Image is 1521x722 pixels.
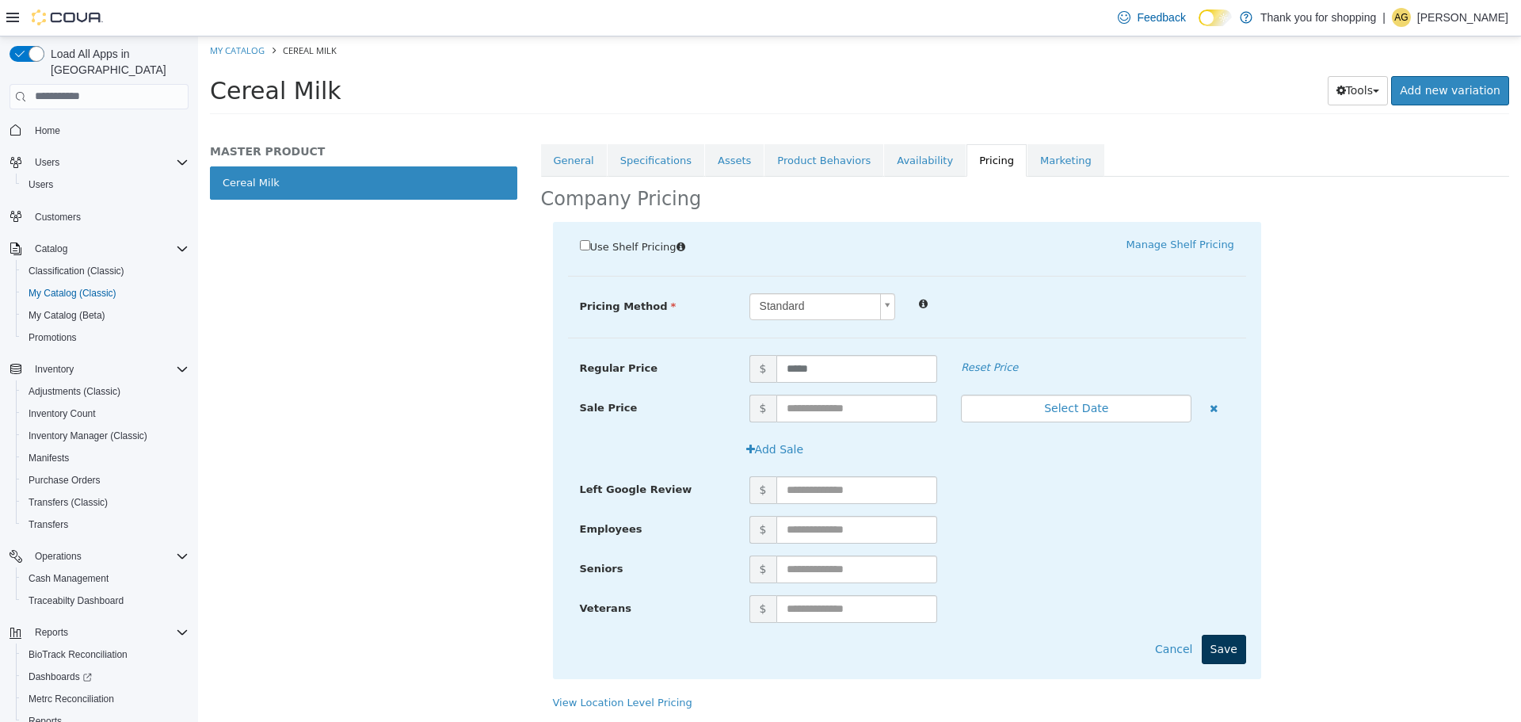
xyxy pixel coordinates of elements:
[22,591,189,610] span: Traceabilty Dashboard
[16,590,195,612] button: Traceabilty Dashboard
[35,626,68,639] span: Reports
[16,666,195,688] a: Dashboards
[16,380,195,403] button: Adjustments (Classic)
[22,471,189,490] span: Purchase Orders
[16,304,195,327] button: My Catalog (Beta)
[1193,40,1311,69] a: Add new variation
[35,124,60,137] span: Home
[3,238,195,260] button: Catalog
[3,205,195,228] button: Customers
[763,358,993,386] button: Select Date
[29,693,114,705] span: Metrc Reconciliation
[507,108,566,141] a: Assets
[29,265,124,277] span: Classification (Classic)
[29,360,189,379] span: Inventory
[29,547,88,566] button: Operations
[22,690,189,709] span: Metrc Reconciliation
[16,403,195,425] button: Inventory Count
[22,404,102,423] a: Inventory Count
[12,130,319,163] a: Cereal Milk
[1392,8,1411,27] div: Alejandro Gomez
[382,526,425,538] span: Seniors
[29,407,96,420] span: Inventory Count
[1199,10,1232,26] input: Dark Mode
[29,648,128,661] span: BioTrack Reconciliation
[1004,598,1048,628] button: Save
[410,108,506,141] a: Specifications
[12,40,143,68] span: Cereal Milk
[44,46,189,78] span: Load All Apps in [GEOGRAPHIC_DATA]
[551,559,578,586] span: $
[16,688,195,710] button: Metrc Reconciliation
[22,515,74,534] a: Transfers
[3,119,195,142] button: Home
[382,566,433,578] span: Veterans
[3,151,195,174] button: Users
[22,284,189,303] span: My Catalog (Classic)
[22,382,127,401] a: Adjustments (Classic)
[22,569,189,588] span: Cash Management
[551,257,697,284] a: Standard
[22,426,189,445] span: Inventory Manager (Classic)
[22,328,83,347] a: Promotions
[29,452,69,464] span: Manifests
[1382,8,1386,27] p: |
[29,623,74,642] button: Reports
[22,262,131,281] a: Classification (Classic)
[29,474,101,487] span: Purchase Orders
[29,120,189,140] span: Home
[16,469,195,491] button: Purchase Orders
[382,365,440,377] span: Sale Price
[22,667,189,686] span: Dashboards
[22,471,107,490] a: Purchase Orders
[392,204,478,216] span: Use Shelf Pricing
[382,447,494,459] span: Left Google Review
[35,156,59,169] span: Users
[29,430,147,442] span: Inventory Manager (Classic)
[29,309,105,322] span: My Catalog (Beta)
[29,547,189,566] span: Operations
[35,211,81,223] span: Customers
[1137,10,1185,25] span: Feedback
[35,363,74,376] span: Inventory
[22,690,120,709] a: Metrc Reconciliation
[32,10,103,25] img: Cova
[382,204,392,214] input: Use Shelf Pricing
[85,8,139,20] span: Cereal Milk
[1394,8,1408,27] span: AG
[22,493,189,512] span: Transfers (Classic)
[22,262,189,281] span: Classification (Classic)
[29,360,80,379] button: Inventory
[35,243,67,255] span: Catalog
[29,121,67,140] a: Home
[29,207,189,227] span: Customers
[22,515,189,534] span: Transfers
[3,358,195,380] button: Inventory
[22,404,189,423] span: Inventory Count
[22,306,189,325] span: My Catalog (Beta)
[22,645,189,664] span: BioTrack Reconciliation
[22,306,112,325] a: My Catalog (Beta)
[22,328,189,347] span: Promotions
[551,519,578,547] span: $
[948,598,1003,628] button: Cancel
[1260,8,1376,27] p: Thank you for shopping
[551,358,578,386] span: $
[16,514,195,536] button: Transfers
[22,645,134,664] a: BioTrack Reconciliation
[29,623,189,642] span: Reports
[22,426,154,445] a: Inventory Manager (Classic)
[29,208,87,227] a: Customers
[382,487,444,499] span: Employees
[22,569,115,588] a: Cash Management
[16,447,195,469] button: Manifests
[382,326,459,338] span: Regular Price
[1130,40,1191,69] button: Tools
[12,108,319,122] h5: MASTER PRODUCT
[16,567,195,590] button: Cash Management
[16,327,195,349] button: Promotions
[22,667,98,686] a: Dashboards
[35,550,82,563] span: Operations
[22,175,59,194] a: Users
